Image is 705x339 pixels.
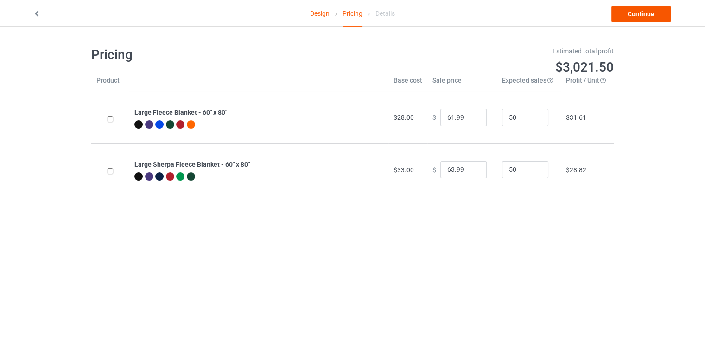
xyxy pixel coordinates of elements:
[394,166,414,174] span: $33.00
[555,59,614,75] span: $3,021.50
[432,166,436,173] span: $
[91,76,129,91] th: Product
[427,76,497,91] th: Sale price
[375,0,395,26] div: Details
[343,0,362,27] div: Pricing
[134,109,227,116] b: Large Fleece Blanket - 60" x 80"
[611,6,671,22] a: Continue
[394,114,414,121] span: $28.00
[432,114,436,121] span: $
[388,76,427,91] th: Base cost
[566,114,586,121] span: $31.61
[359,46,614,56] div: Estimated total profit
[497,76,561,91] th: Expected sales
[561,76,614,91] th: Profit / Unit
[566,166,586,174] span: $28.82
[91,46,346,63] h1: Pricing
[134,161,250,168] b: Large Sherpa Fleece Blanket - 60" x 80"
[310,0,330,26] a: Design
